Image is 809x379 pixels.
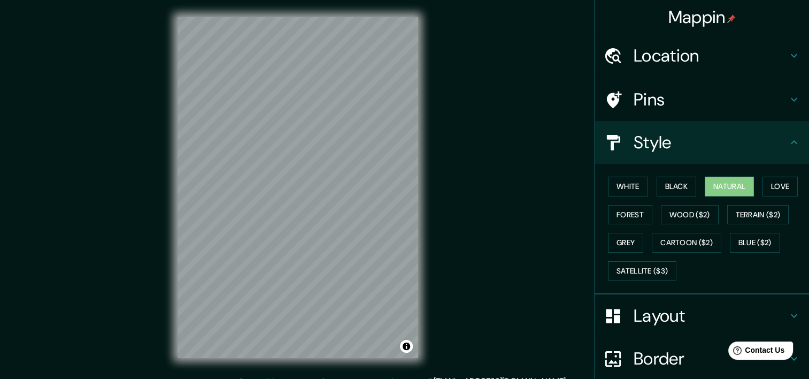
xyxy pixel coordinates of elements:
[634,305,788,327] h4: Layout
[762,177,798,196] button: Love
[400,340,413,353] button: Toggle attribution
[634,132,788,153] h4: Style
[608,205,652,225] button: Forest
[668,6,736,28] h4: Mappin
[595,294,809,337] div: Layout
[595,34,809,77] div: Location
[178,17,418,358] canvas: Map
[634,348,788,369] h4: Border
[727,205,789,225] button: Terrain ($2)
[727,14,736,23] img: pin-icon.png
[730,233,780,253] button: Blue ($2)
[595,121,809,164] div: Style
[595,78,809,121] div: Pins
[634,89,788,110] h4: Pins
[661,205,719,225] button: Wood ($2)
[608,233,643,253] button: Grey
[608,177,648,196] button: White
[714,337,797,367] iframe: Help widget launcher
[657,177,697,196] button: Black
[705,177,754,196] button: Natural
[634,45,788,66] h4: Location
[652,233,721,253] button: Cartoon ($2)
[608,261,676,281] button: Satellite ($3)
